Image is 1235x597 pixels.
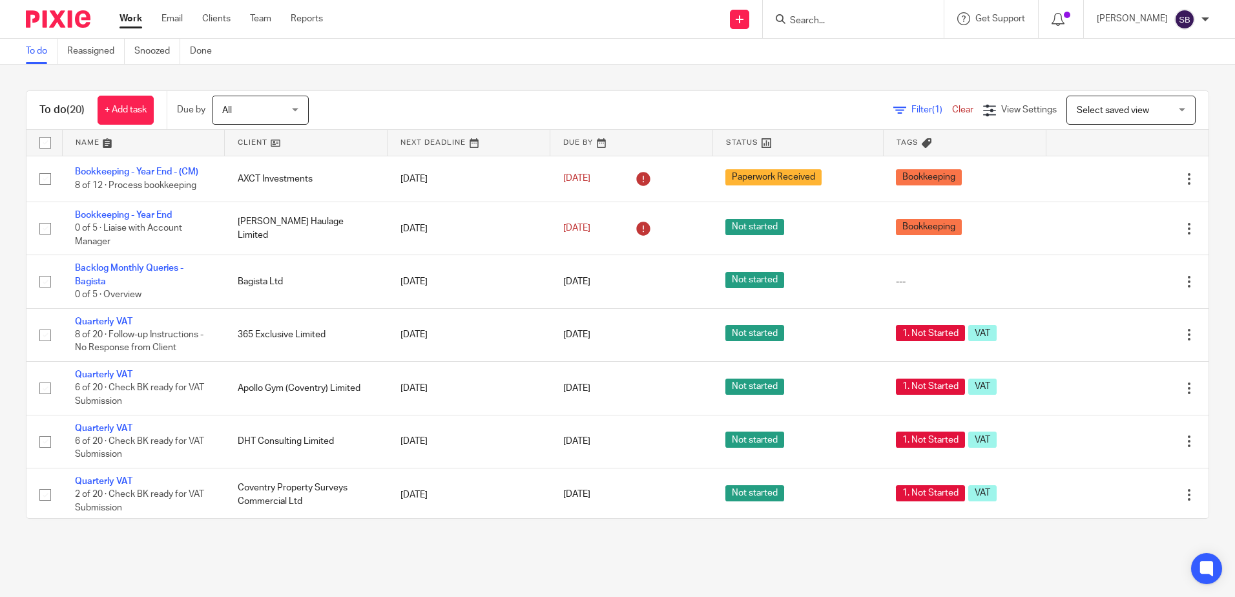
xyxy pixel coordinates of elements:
span: Get Support [975,14,1025,23]
img: Pixie [26,10,90,28]
td: Bagista Ltd [225,255,388,308]
td: [DATE] [388,415,550,468]
span: Not started [725,485,784,501]
span: 2 of 20 · Check BK ready for VAT Submission [75,490,204,513]
span: 0 of 5 · Liaise with Account Manager [75,224,182,247]
a: Bookkeeping - Year End [75,211,172,220]
img: svg%3E [1174,9,1195,30]
a: Reports [291,12,323,25]
span: 8 of 20 · Follow-up Instructions - No Response from Client [75,330,203,353]
a: To do [26,39,57,64]
a: Quarterly VAT [75,317,132,326]
span: Tags [897,139,918,146]
p: [PERSON_NAME] [1097,12,1168,25]
span: [DATE] [563,490,590,499]
span: Bookkeeping [896,169,962,185]
a: Work [119,12,142,25]
span: 1. Not Started [896,432,965,448]
span: Bookkeeping [896,219,962,235]
td: 365 Exclusive Limited [225,308,388,361]
span: [DATE] [563,384,590,393]
span: VAT [968,379,997,395]
td: [DATE] [388,362,550,415]
span: Not started [725,432,784,448]
span: [DATE] [563,174,590,183]
a: Clear [952,105,973,114]
span: VAT [968,432,997,448]
a: Quarterly VAT [75,370,132,379]
td: [DATE] [388,468,550,521]
span: [DATE] [563,277,590,286]
span: 0 of 5 · Overview [75,290,141,299]
input: Search [789,16,905,27]
td: [DATE] [388,202,550,255]
span: 1. Not Started [896,325,965,341]
span: (1) [932,105,942,114]
div: --- [896,275,1033,288]
td: DHT Consulting Limited [225,415,388,468]
span: [DATE] [563,224,590,233]
td: [DATE] [388,255,550,308]
span: All [222,106,232,115]
a: Bookkeeping - Year End - (CM) [75,167,198,176]
span: 8 of 12 · Process bookkeeping [75,181,196,190]
span: Not started [725,219,784,235]
span: 1. Not Started [896,379,965,395]
span: Select saved view [1077,106,1149,115]
a: Email [161,12,183,25]
a: Snoozed [134,39,180,64]
span: (20) [67,105,85,115]
a: Done [190,39,222,64]
span: Filter [911,105,952,114]
td: Apollo Gym (Coventry) Limited [225,362,388,415]
td: AXCT Investments [225,156,388,202]
span: Not started [725,325,784,341]
span: [DATE] [563,437,590,446]
h1: To do [39,103,85,117]
a: Team [250,12,271,25]
a: Quarterly VAT [75,477,132,486]
span: 1. Not Started [896,485,965,501]
td: Coventry Property Surveys Commercial Ltd [225,468,388,521]
span: VAT [968,485,997,501]
a: Quarterly VAT [75,424,132,433]
td: [PERSON_NAME] Haulage Limited [225,202,388,255]
a: + Add task [98,96,154,125]
span: View Settings [1001,105,1057,114]
a: Backlog Monthly Queries - Bagista [75,264,183,286]
span: 6 of 20 · Check BK ready for VAT Submission [75,384,204,406]
span: Not started [725,379,784,395]
span: VAT [968,325,997,341]
span: [DATE] [563,330,590,339]
p: Due by [177,103,205,116]
td: [DATE] [388,156,550,202]
a: Clients [202,12,231,25]
span: 6 of 20 · Check BK ready for VAT Submission [75,437,204,459]
a: Reassigned [67,39,125,64]
td: [DATE] [388,308,550,361]
span: Not started [725,272,784,288]
span: Paperwork Received [725,169,822,185]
